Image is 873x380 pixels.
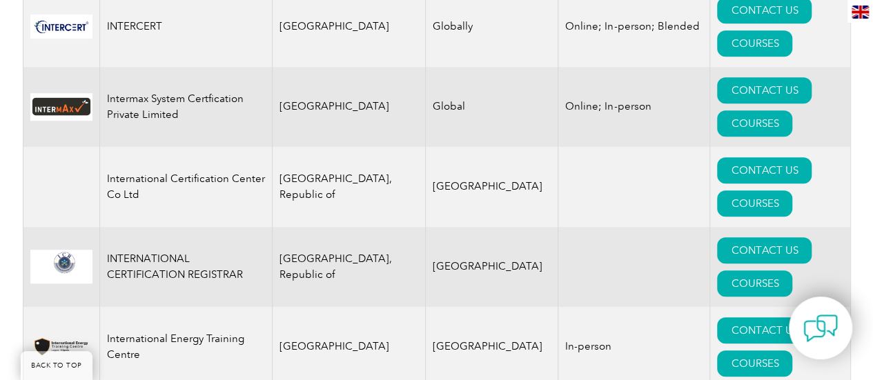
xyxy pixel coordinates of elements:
[272,147,426,227] td: [GEOGRAPHIC_DATA], Republic of
[717,350,792,377] a: COURSES
[717,30,792,57] a: COURSES
[717,270,792,297] a: COURSES
[717,190,792,217] a: COURSES
[426,227,558,307] td: [GEOGRAPHIC_DATA]
[99,227,272,307] td: INTERNATIONAL CERTIFICATION REGISTRAR
[426,67,558,147] td: Global
[717,237,812,263] a: CONTACT US
[272,227,426,307] td: [GEOGRAPHIC_DATA], Republic of
[717,317,812,343] a: CONTACT US
[717,110,792,137] a: COURSES
[803,311,838,346] img: contact-chat.png
[21,351,92,380] a: BACK TO TOP
[272,67,426,147] td: [GEOGRAPHIC_DATA]
[30,337,92,357] img: 1ef51344-447f-ed11-81ac-0022481565fd-logo.png
[99,147,272,227] td: International Certification Center Co Ltd
[30,14,92,39] img: f72924ac-d9bc-ea11-a814-000d3a79823d-logo.jpg
[558,67,710,147] td: Online; In-person
[30,250,92,283] img: 50fa9870-76a4-ea11-a812-000d3a79722d-logo.png
[30,93,92,121] img: 52fd134e-c3ec-ee11-a1fd-000d3ad2b4d6-logo.jpg
[717,77,812,103] a: CONTACT US
[426,147,558,227] td: [GEOGRAPHIC_DATA]
[852,6,869,19] img: en
[99,67,272,147] td: Intermax System Certfication Private Limited
[717,157,812,183] a: CONTACT US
